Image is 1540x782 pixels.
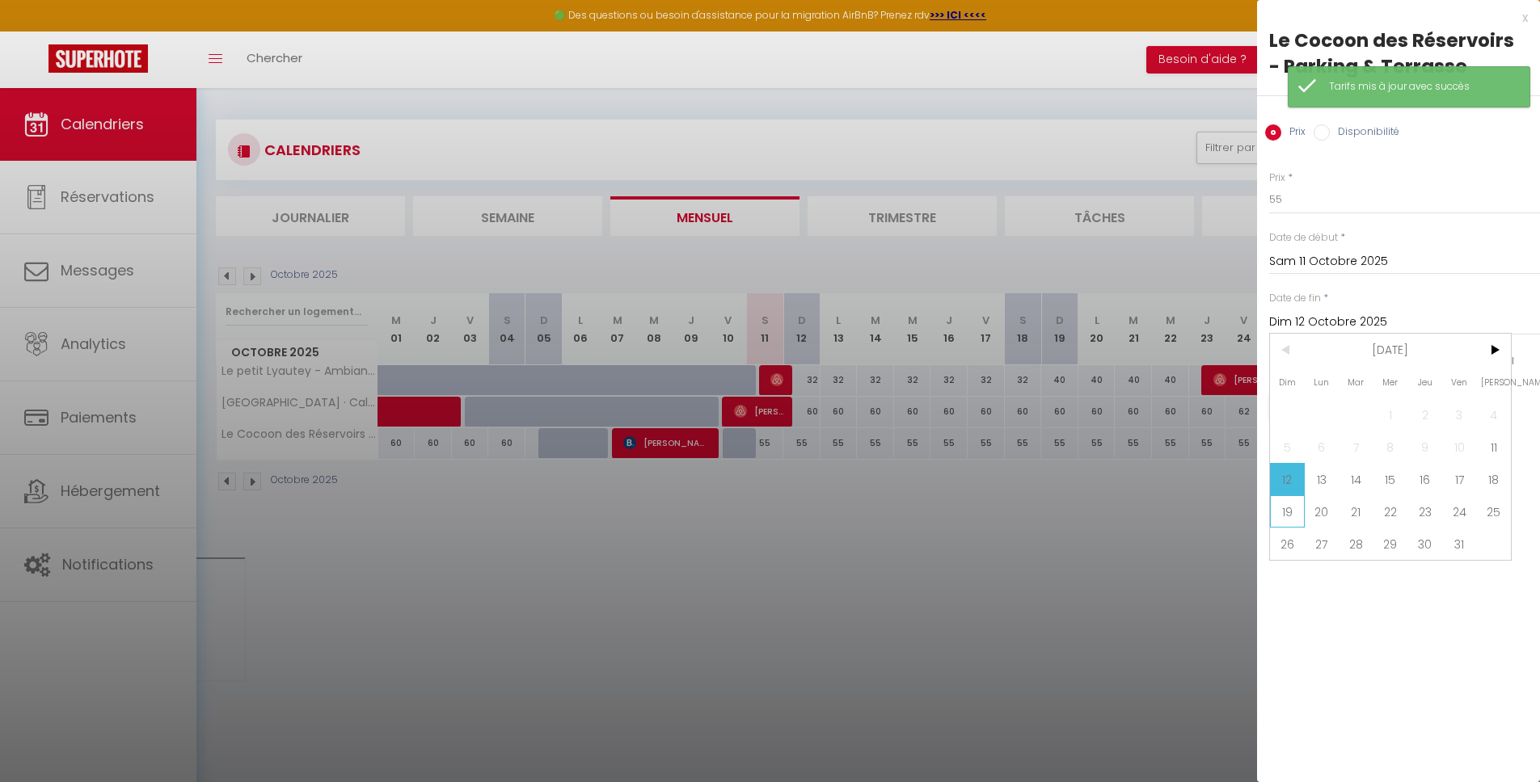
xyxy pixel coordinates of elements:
div: x [1257,8,1528,27]
span: 15 [1373,463,1408,495]
span: 31 [1442,528,1477,560]
span: 8 [1373,431,1408,463]
span: 20 [1305,495,1340,528]
span: [DATE] [1305,334,1477,366]
span: Jeu [1407,366,1442,398]
span: 21 [1339,495,1373,528]
div: Tarifs mis à jour avec succès [1329,79,1513,95]
span: 26 [1270,528,1305,560]
span: 3 [1442,398,1477,431]
label: Disponibilité [1330,124,1399,142]
span: 30 [1407,528,1442,560]
span: < [1270,334,1305,366]
span: 24 [1442,495,1477,528]
label: Prix [1281,124,1306,142]
span: > [1476,334,1511,366]
span: 25 [1476,495,1511,528]
span: 13 [1305,463,1340,495]
span: Lun [1305,366,1340,398]
span: 16 [1407,463,1442,495]
div: Le Cocoon des Réservoirs - Parking & Terrasse [1269,27,1528,79]
span: Ven [1442,366,1477,398]
span: 2 [1407,398,1442,431]
span: Dim [1270,366,1305,398]
span: 12 [1270,463,1305,495]
span: 7 [1339,431,1373,463]
label: Date de début [1269,230,1338,246]
span: 4 [1476,398,1511,431]
span: 11 [1476,431,1511,463]
span: 22 [1373,495,1408,528]
span: 17 [1442,463,1477,495]
span: [PERSON_NAME] [1476,366,1511,398]
span: 23 [1407,495,1442,528]
label: Date de fin [1269,291,1321,306]
span: 6 [1305,431,1340,463]
span: 9 [1407,431,1442,463]
label: Prix [1269,170,1285,186]
span: 27 [1305,528,1340,560]
span: 1 [1373,398,1408,431]
span: 18 [1476,463,1511,495]
span: 5 [1270,431,1305,463]
span: Mar [1339,366,1373,398]
span: Mer [1373,366,1408,398]
span: 10 [1442,431,1477,463]
span: 14 [1339,463,1373,495]
span: 28 [1339,528,1373,560]
span: 29 [1373,528,1408,560]
span: 19 [1270,495,1305,528]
